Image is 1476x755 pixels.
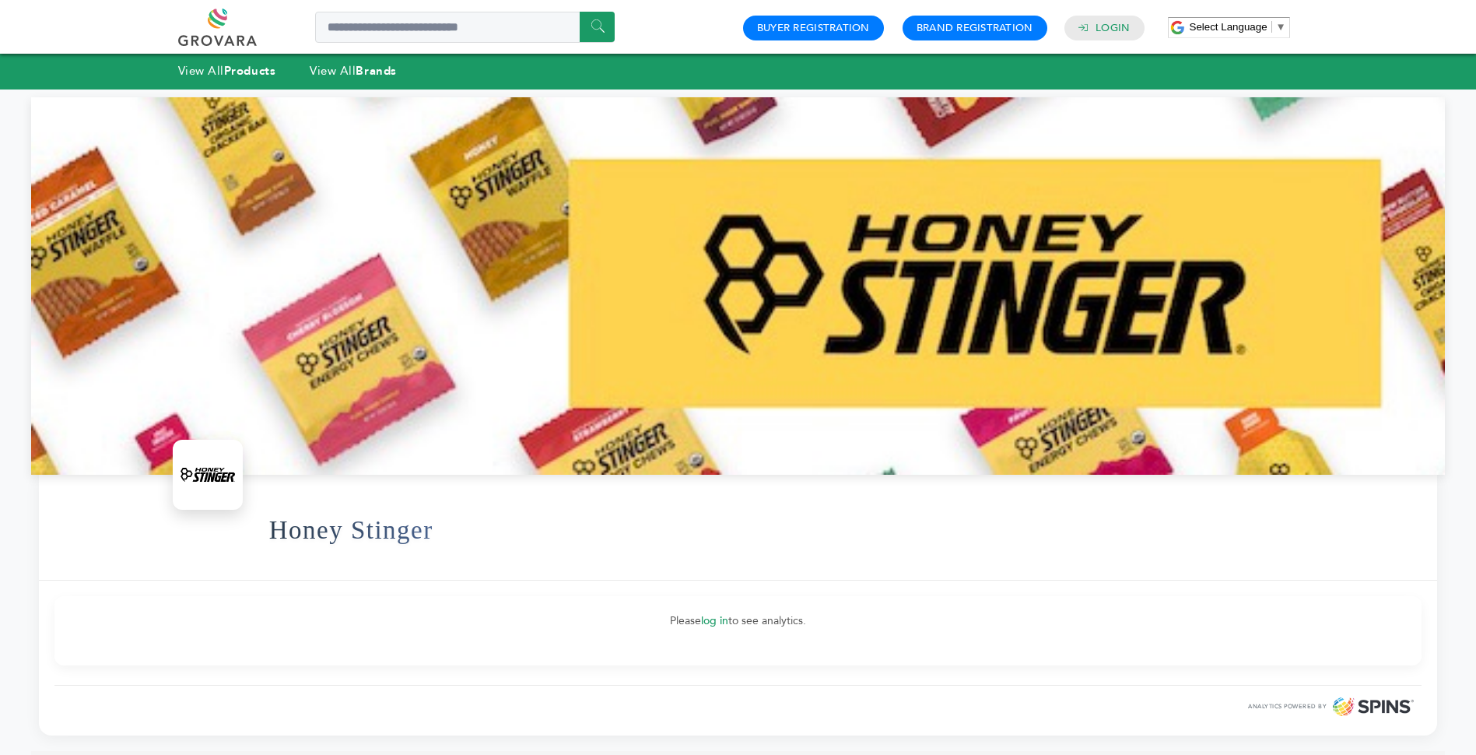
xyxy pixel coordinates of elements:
[315,12,615,43] input: Search a product or brand...
[1190,21,1286,33] a: Select Language​
[1248,702,1327,711] span: ANALYTICS POWERED BY
[917,21,1033,35] a: Brand Registration
[701,613,728,628] a: log in
[178,63,276,79] a: View AllProducts
[177,444,239,506] img: Honey Stinger Logo
[1190,21,1267,33] span: Select Language
[757,21,870,35] a: Buyer Registration
[310,63,397,79] a: View AllBrands
[70,612,1406,630] p: Please to see analytics.
[224,63,275,79] strong: Products
[356,63,396,79] strong: Brands
[1276,21,1286,33] span: ▼
[269,492,433,568] h1: Honey Stinger
[1096,21,1130,35] a: Login
[1333,697,1414,716] img: SPINS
